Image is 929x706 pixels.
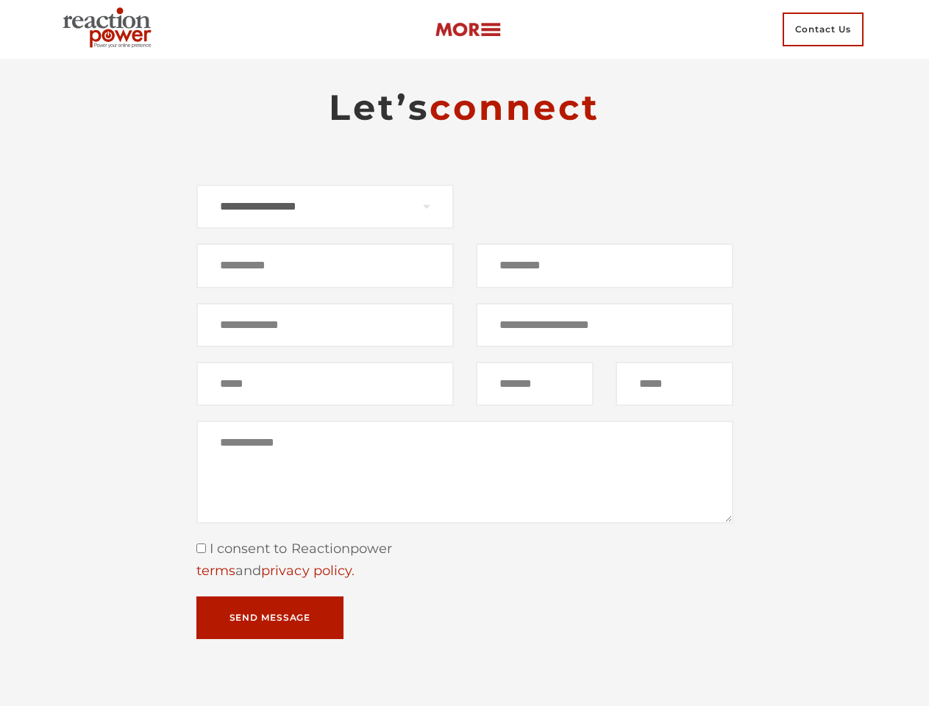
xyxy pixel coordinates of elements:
[196,560,733,582] div: and
[435,21,501,38] img: more-btn.png
[196,563,235,579] a: terms
[783,13,864,46] span: Contact Us
[196,85,733,129] h2: Let’s
[196,596,344,639] button: Send Message
[57,3,163,56] img: Executive Branding | Personal Branding Agency
[196,185,733,640] form: Contact form
[430,86,600,129] span: connect
[229,613,311,622] span: Send Message
[261,563,355,579] a: privacy policy.
[206,541,393,557] span: I consent to Reactionpower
